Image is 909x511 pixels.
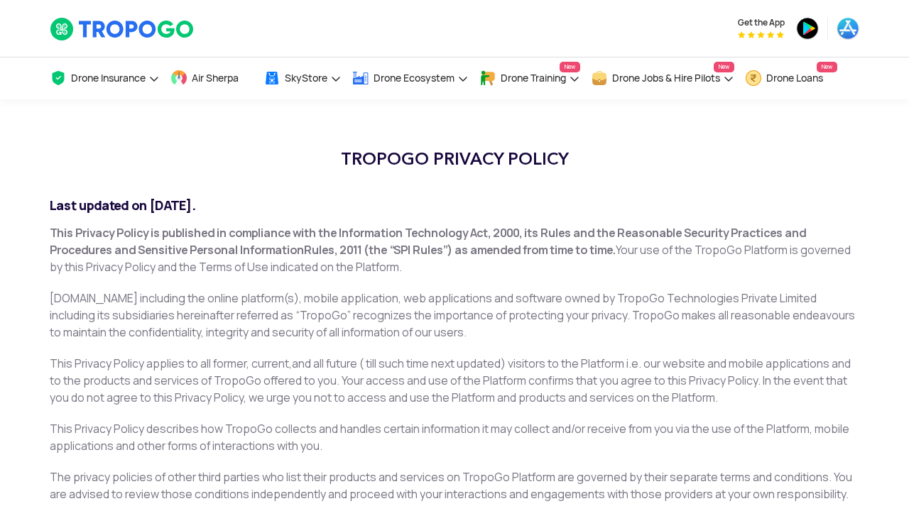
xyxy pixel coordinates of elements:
[50,225,859,276] p: Your use of the TropoGo Platform is governed by this Privacy Policy and the Terms of Use indicate...
[50,142,859,176] h1: TROPOGO PRIVACY POLICY
[50,17,195,41] img: TropoGo Logo
[745,57,837,99] a: Drone LoansNew
[560,62,580,72] span: New
[479,57,580,99] a: Drone TrainingNew
[285,72,327,84] span: SkyStore
[50,197,859,214] h2: Last updated on [DATE].
[796,17,819,40] img: ic_playstore.png
[50,290,859,341] p: [DOMAIN_NAME] including the online platform(s), mobile application, web applications and software...
[591,57,734,99] a: Drone Jobs & Hire PilotsNew
[71,72,146,84] span: Drone Insurance
[837,17,859,40] img: ic_appstore.png
[714,62,734,72] span: New
[817,62,837,72] span: New
[170,57,253,99] a: Air Sherpa
[766,72,823,84] span: Drone Loans
[50,57,160,99] a: Drone Insurance
[374,72,454,84] span: Drone Ecosystem
[352,57,469,99] a: Drone Ecosystem
[50,226,806,258] strong: This Privacy Policy is published in compliance with the Information Technology Act, 2000, its Rul...
[50,421,859,455] p: This Privacy Policy describes how TropoGo collects and handles certain information it may collect...
[50,356,859,407] p: This Privacy Policy applies to all former, current,and all future ( till such time next updated) ...
[501,72,566,84] span: Drone Training
[50,469,859,503] p: The privacy policies of other third parties who list their products and services on TropoGo Platf...
[192,72,239,84] span: Air Sherpa
[738,17,785,28] span: Get the App
[738,31,784,38] img: App Raking
[612,72,720,84] span: Drone Jobs & Hire Pilots
[263,57,342,99] a: SkyStore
